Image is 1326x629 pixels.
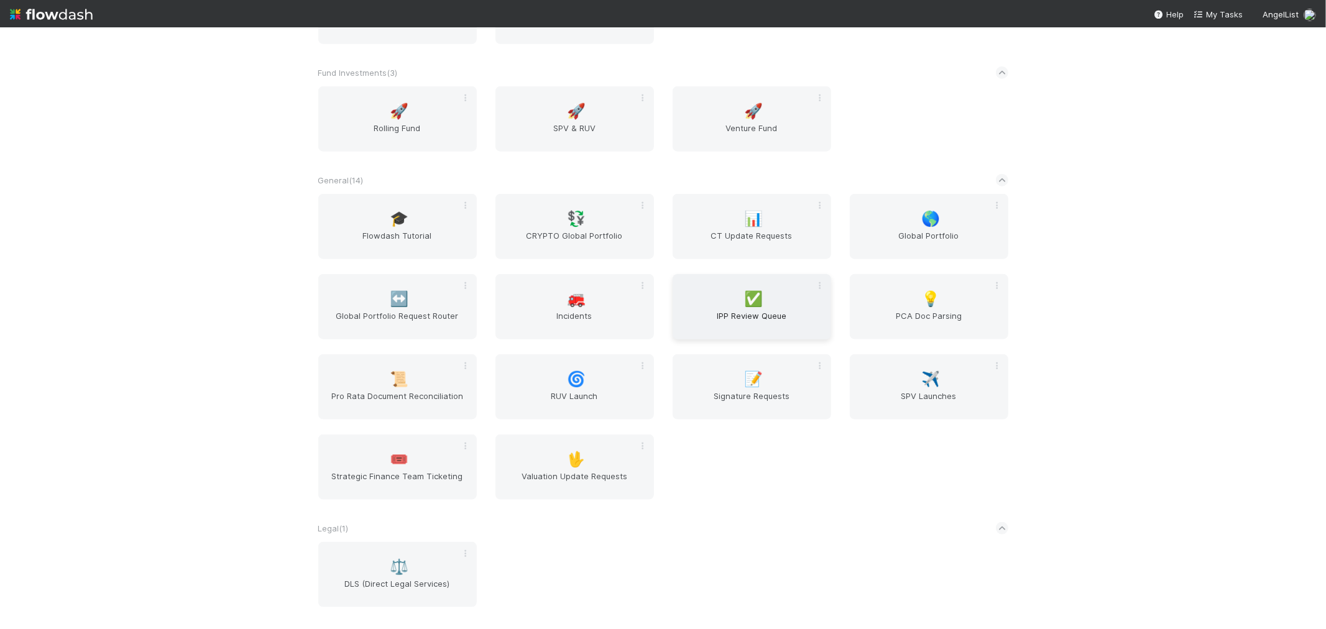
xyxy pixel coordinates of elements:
a: My Tasks [1194,8,1243,21]
span: ✅ [744,291,763,307]
span: 🎓 [390,211,408,227]
span: Incidents [500,310,649,334]
a: ✅IPP Review Queue [673,274,831,339]
span: 🚒 [567,291,586,307]
span: Flowdash Tutorial [323,229,472,254]
span: General ( 14 ) [318,175,364,185]
a: 🚒Incidents [495,274,654,339]
a: ✈️SPV Launches [850,354,1008,420]
span: Pro Rata Document Reconciliation [323,390,472,415]
span: 🎟️ [390,451,408,467]
img: logo-inverted-e16ddd16eac7371096b0.svg [10,4,93,25]
span: RUV Launch [500,390,649,415]
a: 💱CRYPTO Global Portfolio [495,194,654,259]
a: 🎟️Strategic Finance Team Ticketing [318,434,477,500]
a: 📜Pro Rata Document Reconciliation [318,354,477,420]
span: 💡 [921,291,940,307]
span: Legal ( 1 ) [318,523,349,533]
span: Global Portfolio [855,229,1003,254]
a: 🎓Flowdash Tutorial [318,194,477,259]
span: 💱 [567,211,586,227]
a: 🌀RUV Launch [495,354,654,420]
span: Rolling Fund [323,122,472,147]
span: 📊 [744,211,763,227]
span: 🚀 [567,103,586,119]
img: avatar_cd4e5e5e-3003-49e5-bc76-fd776f359de9.png [1304,9,1316,21]
span: 📜 [390,371,408,387]
a: 🌎Global Portfolio [850,194,1008,259]
span: 🚀 [390,103,408,119]
span: CRYPTO Global Portfolio [500,229,649,254]
a: 📊CT Update Requests [673,194,831,259]
span: ↔️ [390,291,408,307]
span: My Tasks [1194,9,1243,19]
span: SPV & RUV [500,122,649,147]
span: IPP Review Queue [678,310,826,334]
span: Global Portfolio Request Router [323,310,472,334]
span: SPV Launches [855,390,1003,415]
a: 🚀Venture Fund [673,86,831,152]
span: ✈️ [921,371,940,387]
div: Help [1154,8,1184,21]
a: 💡PCA Doc Parsing [850,274,1008,339]
span: Fund Investments ( 3 ) [318,68,398,78]
span: ⚖️ [390,559,408,575]
span: 🌀 [567,371,586,387]
a: 🚀Rolling Fund [318,86,477,152]
a: 🖖Valuation Update Requests [495,434,654,500]
a: ↔️Global Portfolio Request Router [318,274,477,339]
a: ⚖️DLS (Direct Legal Services) [318,542,477,607]
span: 🖖 [567,451,586,467]
span: DLS (Direct Legal Services) [323,577,472,602]
span: Signature Requests [678,390,826,415]
span: 📝 [744,371,763,387]
span: Venture Fund [678,122,826,147]
span: PCA Doc Parsing [855,310,1003,334]
a: 📝Signature Requests [673,354,831,420]
span: 🌎 [921,211,940,227]
span: AngelList [1263,9,1299,19]
span: CT Update Requests [678,229,826,254]
a: 🚀SPV & RUV [495,86,654,152]
span: 🚀 [744,103,763,119]
span: Strategic Finance Team Ticketing [323,470,472,495]
span: Valuation Update Requests [500,470,649,495]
